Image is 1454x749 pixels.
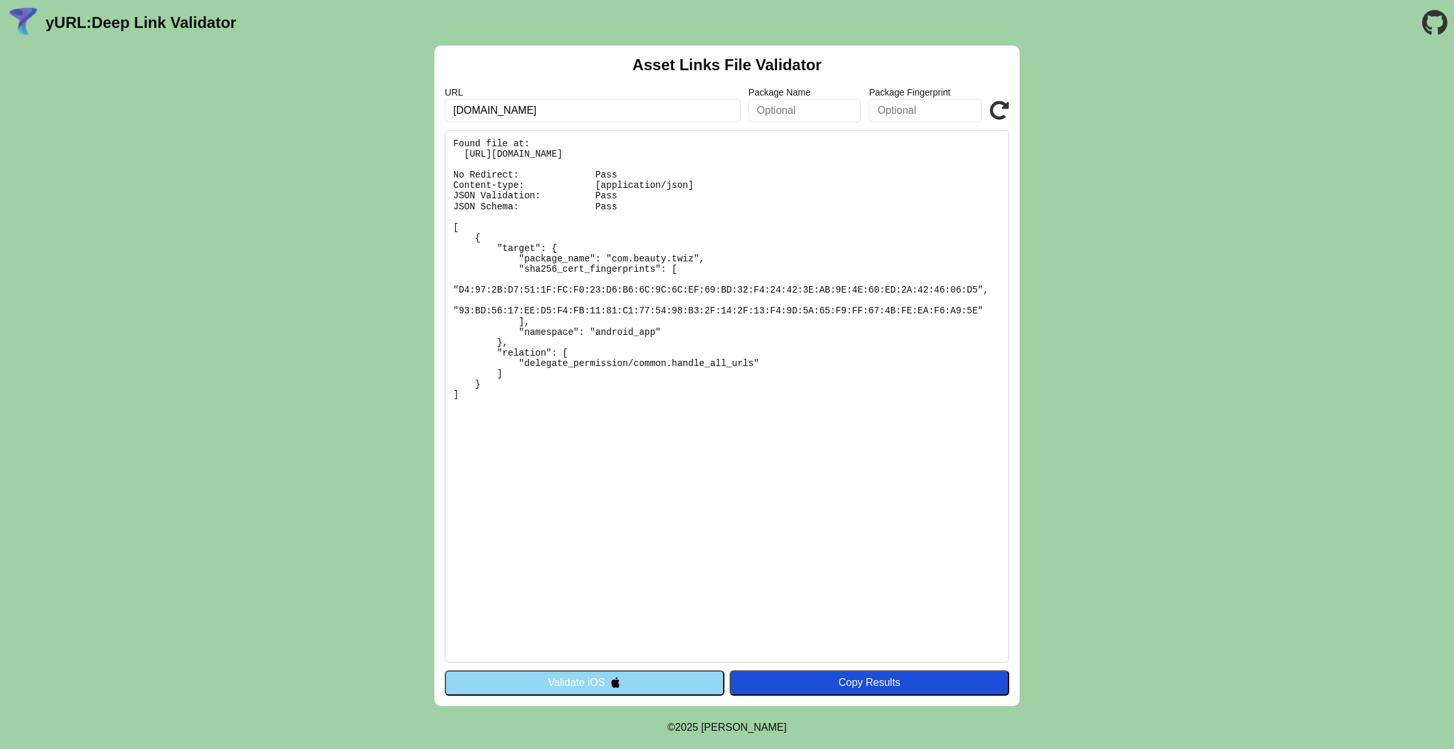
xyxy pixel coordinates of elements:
[633,56,822,74] h2: Asset Links File Validator
[7,6,40,40] img: yURL Logo
[445,670,724,695] button: Validate iOS
[730,670,1009,695] button: Copy Results
[736,677,1003,689] div: Copy Results
[667,706,786,749] footer: ©
[445,87,741,98] label: URL
[610,677,621,688] img: appleIcon.svg
[445,130,1009,663] pre: Found file at: [URL][DOMAIN_NAME] No Redirect: Pass Content-type: [application/json] JSON Validat...
[748,99,862,122] input: Optional
[869,87,982,98] label: Package Fingerprint
[445,99,741,122] input: Required
[701,722,787,733] a: Michael Ibragimchayev's Personal Site
[46,14,236,32] a: yURL:Deep Link Validator
[869,99,982,122] input: Optional
[748,87,862,98] label: Package Name
[675,722,698,733] span: 2025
